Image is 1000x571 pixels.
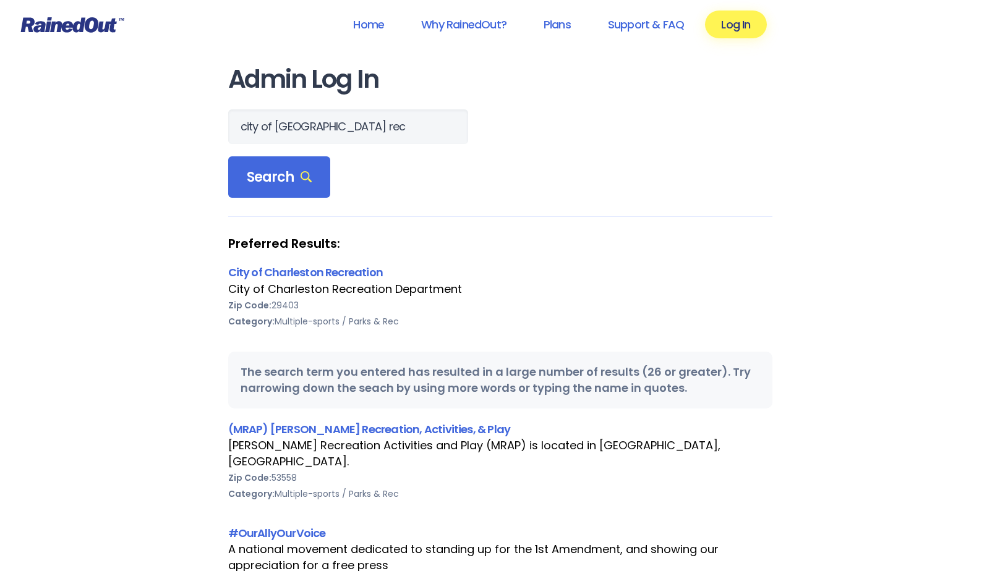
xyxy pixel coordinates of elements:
[228,315,275,328] b: Category:
[228,421,772,438] div: (MRAP) [PERSON_NAME] Recreation, Activities, & Play
[592,11,700,38] a: Support & FAQ
[228,264,383,280] a: City of Charleston Recreation
[228,421,511,437] a: (MRAP) [PERSON_NAME] Recreation, Activities, & Play
[228,352,772,408] div: The search term you entered has resulted in a large number of results (26 or greater). Try narrow...
[405,11,523,38] a: Why RainedOut?
[228,472,271,484] b: Zip Code:
[228,297,772,313] div: 29403
[228,299,271,311] b: Zip Code:
[228,66,772,93] h1: Admin Log In
[228,264,772,281] div: City of Charleston Recreation
[705,11,766,38] a: Log In
[228,486,772,502] div: Multiple-sports / Parks & Rec
[337,11,400,38] a: Home
[228,313,772,329] div: Multiple-sports / Parks & Rec
[228,525,326,541] a: #OurAllyOurVoice
[228,488,275,500] b: Category:
[228,525,772,541] div: #OurAllyOurVoice
[228,156,331,198] div: Search
[228,235,772,252] strong: Preferred Results:
[228,470,772,486] div: 53558
[228,281,772,297] div: City of Charleston Recreation Department
[528,11,587,38] a: Plans
[247,169,312,186] span: Search
[228,438,772,470] div: [PERSON_NAME] Recreation Activities and Play (MRAP) is located in [GEOGRAPHIC_DATA], [GEOGRAPHIC_...
[228,109,468,144] input: Search Orgs…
